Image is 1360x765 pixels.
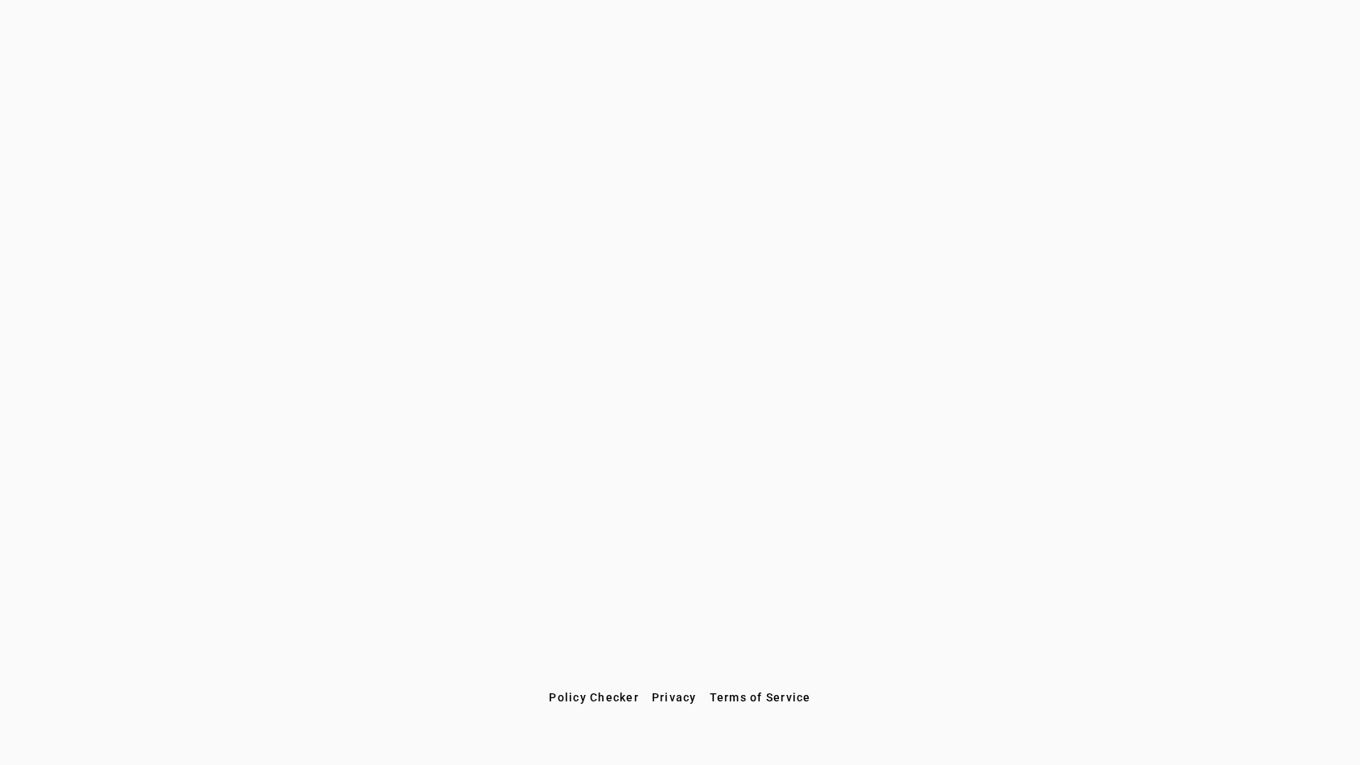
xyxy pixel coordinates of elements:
[645,683,703,712] button: Privacy
[710,691,811,704] span: Terms of Service
[549,691,639,704] span: Policy Checker
[652,691,697,704] span: Privacy
[542,683,645,712] button: Policy Checker
[703,683,818,712] button: Terms of Service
